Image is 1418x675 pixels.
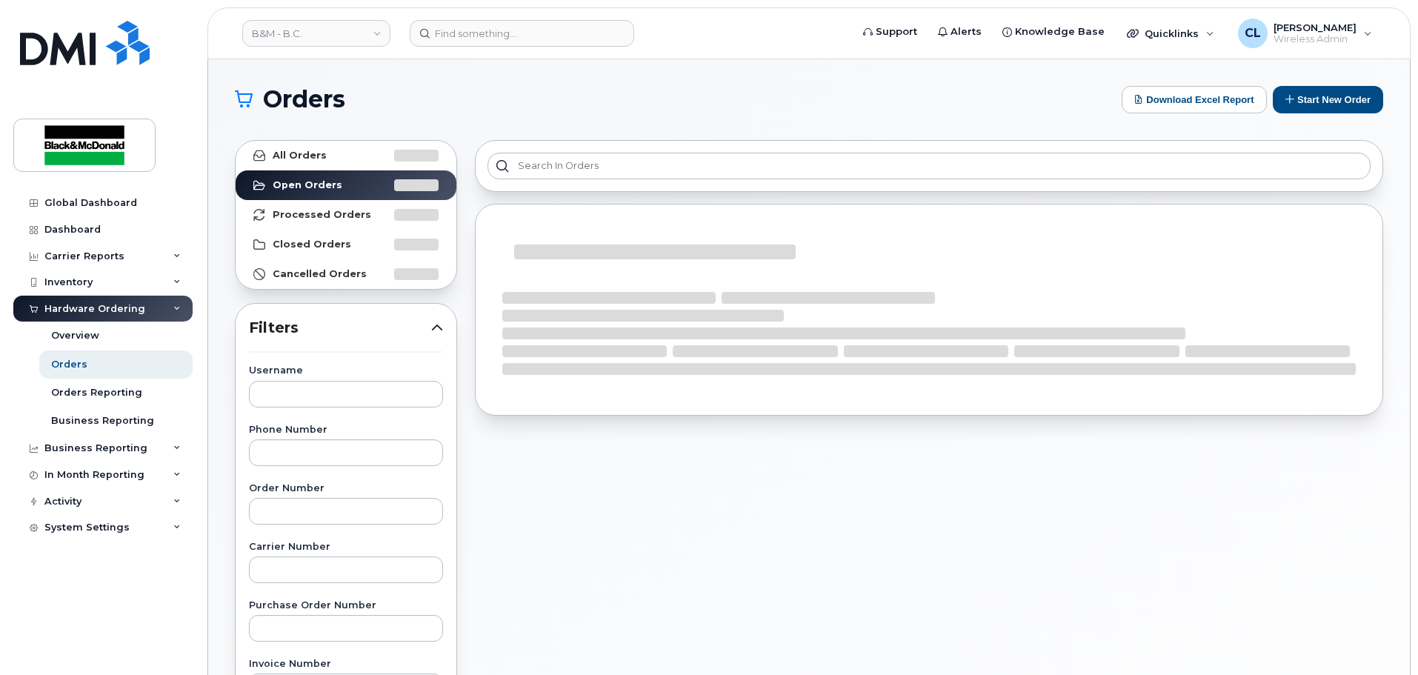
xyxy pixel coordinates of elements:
[249,317,431,339] span: Filters
[273,239,351,250] strong: Closed Orders
[236,141,456,170] a: All Orders
[249,542,443,552] label: Carrier Number
[249,484,443,493] label: Order Number
[487,153,1371,179] input: Search in orders
[273,209,371,221] strong: Processed Orders
[249,425,443,435] label: Phone Number
[273,179,342,191] strong: Open Orders
[273,268,367,280] strong: Cancelled Orders
[236,230,456,259] a: Closed Orders
[236,259,456,289] a: Cancelled Orders
[1122,86,1267,113] button: Download Excel Report
[249,601,443,611] label: Purchase Order Number
[273,150,327,162] strong: All Orders
[249,659,443,669] label: Invoice Number
[1273,86,1383,113] button: Start New Order
[263,88,345,110] span: Orders
[236,170,456,200] a: Open Orders
[236,200,456,230] a: Processed Orders
[249,366,443,376] label: Username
